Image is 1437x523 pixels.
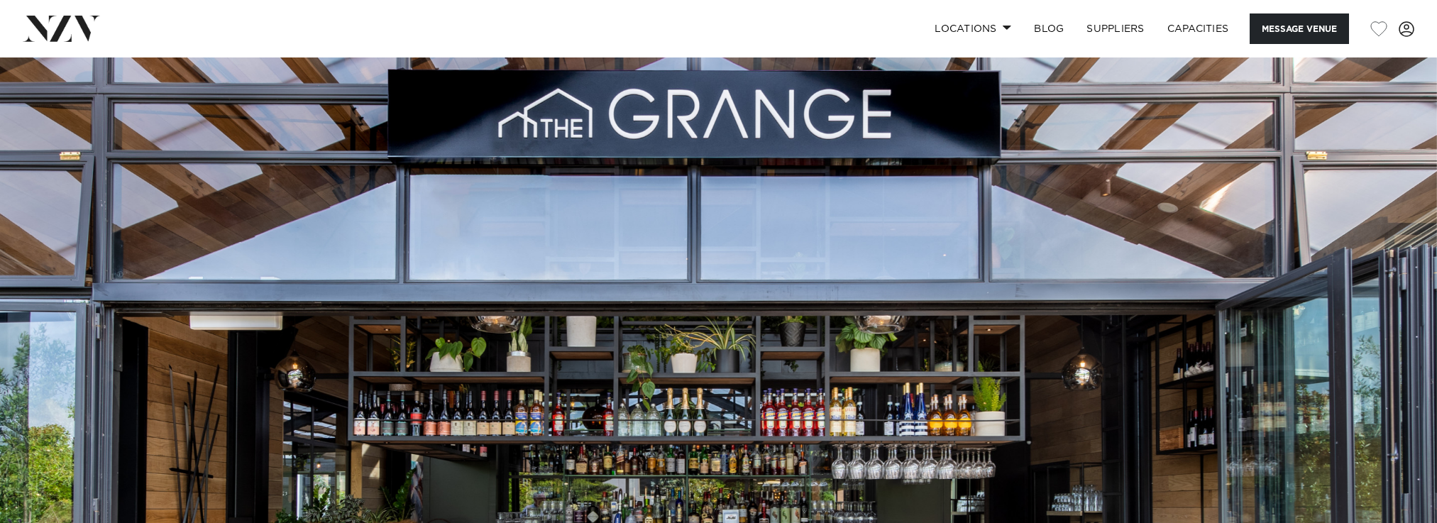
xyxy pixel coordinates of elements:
[1075,13,1155,44] a: SUPPLIERS
[1156,13,1240,44] a: Capacities
[1023,13,1075,44] a: BLOG
[923,13,1023,44] a: Locations
[1250,13,1349,44] button: Message Venue
[23,16,100,41] img: nzv-logo.png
